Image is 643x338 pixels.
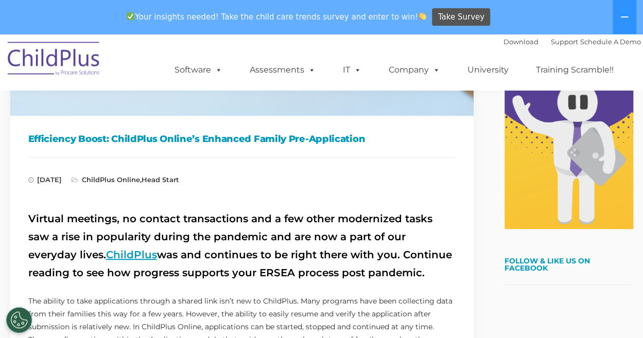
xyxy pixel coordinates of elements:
a: ChildPlus Online [82,175,140,184]
a: Assessments [239,60,326,80]
span: , [72,175,179,184]
a: ChildPlus [106,248,157,261]
a: Support [551,38,578,46]
h2: Virtual meetings, no contact transactions and a few other modernized tasks saw a rise in populari... [28,210,456,282]
span: Take Survey [438,8,484,26]
img: 👏 [419,12,426,20]
span: Your insights needed! Take the child care trends survey and enter to win! [123,7,431,27]
iframe: Chat Widget [475,227,643,338]
a: Download [503,38,538,46]
span: [DATE] [28,175,62,184]
a: University [457,60,519,80]
button: Cookies Settings [6,307,32,333]
h1: Efficiency Boost: ChildPlus Online’s Enhanced Family Pre-Application [28,131,456,147]
a: Take Survey [432,8,490,26]
img: ✅ [127,12,134,20]
a: Training Scramble!! [526,60,624,80]
font: | [503,38,641,46]
a: IT [333,60,372,80]
a: Head Start [142,175,179,184]
a: Software [164,60,233,80]
a: Company [378,60,450,80]
img: ChildPlus by Procare Solutions [3,34,106,86]
a: Schedule A Demo [580,38,641,46]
